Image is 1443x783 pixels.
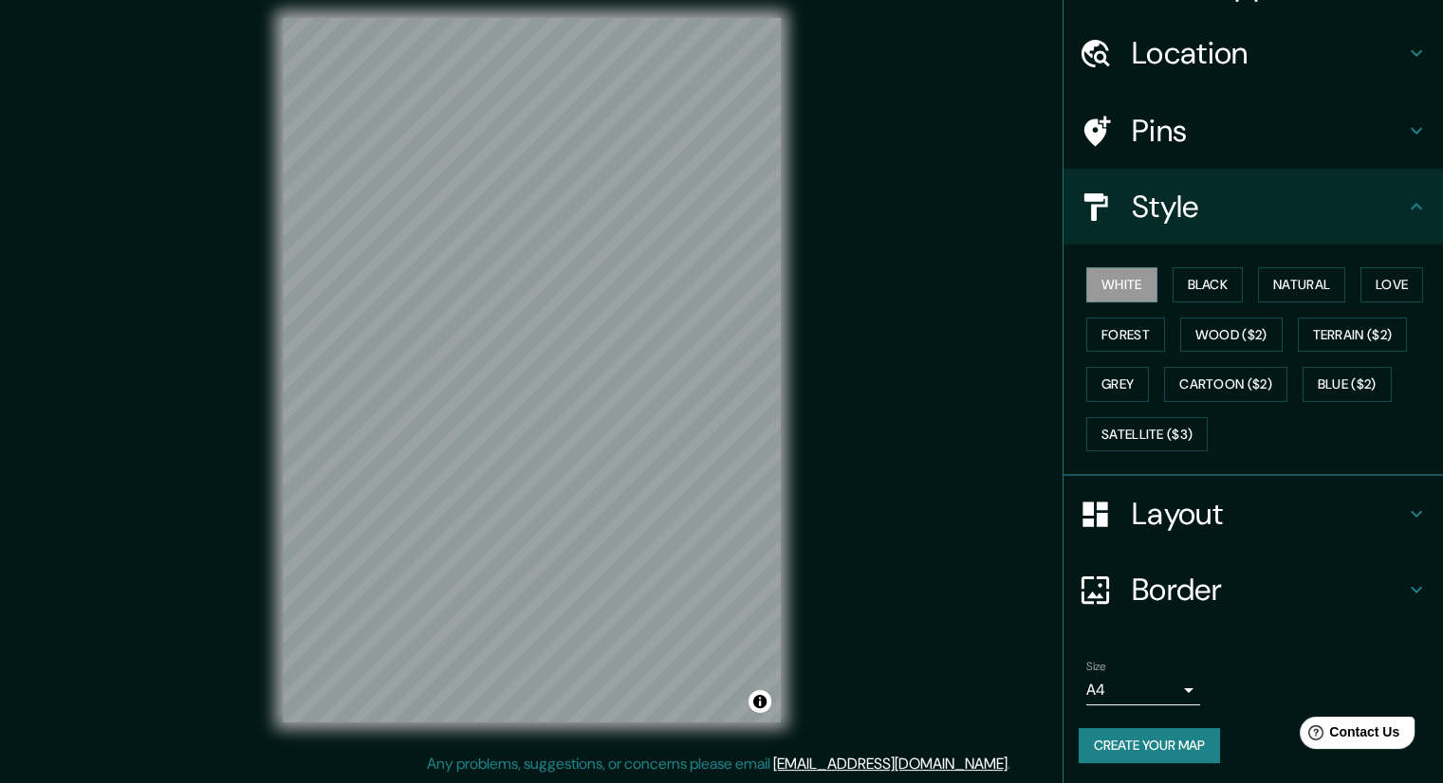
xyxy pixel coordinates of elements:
button: Grey [1086,367,1149,402]
h4: Border [1132,571,1405,609]
h4: Pins [1132,112,1405,150]
a: [EMAIL_ADDRESS][DOMAIN_NAME] [773,754,1008,774]
button: Toggle attribution [749,690,771,713]
button: White [1086,267,1157,302]
button: Forest [1086,318,1165,353]
label: Size [1086,659,1106,675]
div: Style [1064,169,1443,245]
iframe: Help widget launcher [1274,709,1422,762]
div: . [1010,753,1013,775]
div: Border [1064,552,1443,628]
button: Terrain ($2) [1298,318,1408,353]
h4: Style [1132,188,1405,226]
div: . [1013,753,1017,775]
button: Blue ($2) [1303,367,1392,402]
div: A4 [1086,675,1200,705]
p: Any problems, suggestions, or concerns please email . [427,753,1010,775]
div: Pins [1064,93,1443,169]
button: Create your map [1079,728,1220,763]
button: Wood ($2) [1180,318,1283,353]
button: Natural [1258,267,1345,302]
h4: Layout [1132,495,1405,533]
div: Location [1064,15,1443,91]
div: Layout [1064,476,1443,552]
button: Cartoon ($2) [1164,367,1287,402]
canvas: Map [283,18,781,722]
h4: Location [1132,34,1405,72]
button: Black [1173,267,1244,302]
button: Satellite ($3) [1086,417,1208,452]
button: Love [1360,267,1423,302]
